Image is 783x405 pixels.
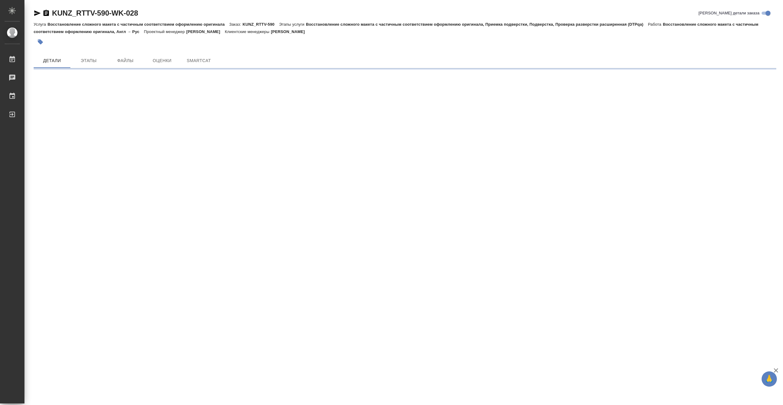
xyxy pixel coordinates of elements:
[111,57,140,65] span: Файлы
[279,22,306,27] p: Этапы услуги
[764,373,774,385] span: 🙏
[186,29,225,34] p: [PERSON_NAME]
[648,22,663,27] p: Работа
[271,29,310,34] p: [PERSON_NAME]
[762,371,777,387] button: 🙏
[243,22,279,27] p: KUNZ_RTTV-590
[225,29,271,34] p: Клиентские менеджеры
[306,22,648,27] p: Восстановление сложного макета с частичным соответствием оформлению оригинала, Приемка подверстки...
[34,9,41,17] button: Скопировать ссылку для ЯМессенджера
[147,57,177,65] span: Оценки
[184,57,213,65] span: SmartCat
[43,9,50,17] button: Скопировать ссылку
[144,29,186,34] p: Проектный менеджер
[37,57,67,65] span: Детали
[229,22,243,27] p: Заказ:
[47,22,229,27] p: Восстановление сложного макета с частичным соответствием оформлению оригинала
[52,9,138,17] a: KUNZ_RTTV-590-WK-028
[699,10,759,16] span: [PERSON_NAME] детали заказа
[34,35,47,49] button: Добавить тэг
[74,57,103,65] span: Этапы
[34,22,47,27] p: Услуга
